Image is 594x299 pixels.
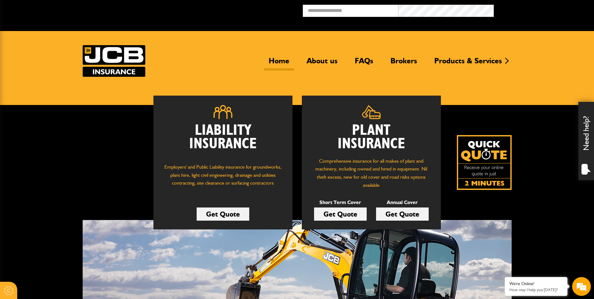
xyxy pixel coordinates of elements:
h2: Plant Insurance [311,124,431,151]
a: About us [302,56,342,71]
a: Get Quote [376,207,429,221]
h2: Liability Insurance [163,124,283,157]
img: JCB Insurance Services logo [83,45,145,77]
a: Products & Services [430,56,507,71]
p: Annual Cover [376,198,429,207]
div: Need help? [578,102,594,180]
button: Broker Login [494,5,589,14]
img: Quick Quote [457,135,512,190]
p: Comprehensive insurance for all makes of plant and machinery, including owned and hired in equipm... [311,157,431,189]
p: Short Term Cover [314,198,367,207]
a: Get your insurance quote isn just 2-minutes [457,135,512,190]
a: Home [264,56,294,71]
a: Get Quote [314,207,367,221]
div: We're Online! [509,281,563,286]
a: FAQs [350,56,378,71]
a: Get Quote [197,207,249,221]
p: How may I help you today? [509,287,563,292]
a: JCB Insurance Services [83,45,145,77]
p: Employers' and Public Liability insurance for groundworks, plant hire, light civil engineering, d... [163,163,283,193]
a: Brokers [386,56,422,71]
